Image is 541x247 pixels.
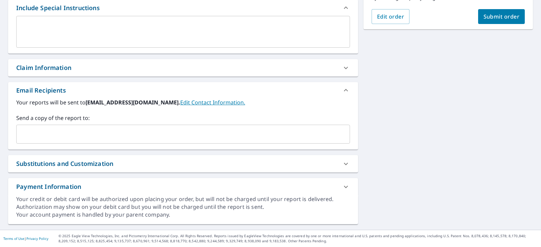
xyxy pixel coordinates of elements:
[16,63,71,72] div: Claim Information
[16,159,113,168] div: Substitutions and Customization
[16,195,350,211] div: Your credit or debit card will be authorized upon placing your order, but will not be charged unt...
[3,236,24,241] a: Terms of Use
[8,59,358,76] div: Claim Information
[478,9,525,24] button: Submit order
[484,13,520,20] span: Submit order
[16,3,100,13] div: Include Special Instructions
[8,178,358,195] div: Payment Information
[377,13,404,20] span: Edit order
[16,211,350,219] div: Your account payment is handled by your parent company.
[58,233,538,244] p: © 2025 Eagle View Technologies, Inc. and Pictometry International Corp. All Rights Reserved. Repo...
[26,236,48,241] a: Privacy Policy
[8,155,358,172] div: Substitutions and Customization
[372,9,410,24] button: Edit order
[3,237,48,241] p: |
[16,98,350,106] label: Your reports will be sent to
[8,82,358,98] div: Email Recipients
[180,99,245,106] a: EditContactInfo
[16,182,81,191] div: Payment Information
[86,99,180,106] b: [EMAIL_ADDRESS][DOMAIN_NAME].
[16,86,66,95] div: Email Recipients
[16,114,350,122] label: Send a copy of the report to:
